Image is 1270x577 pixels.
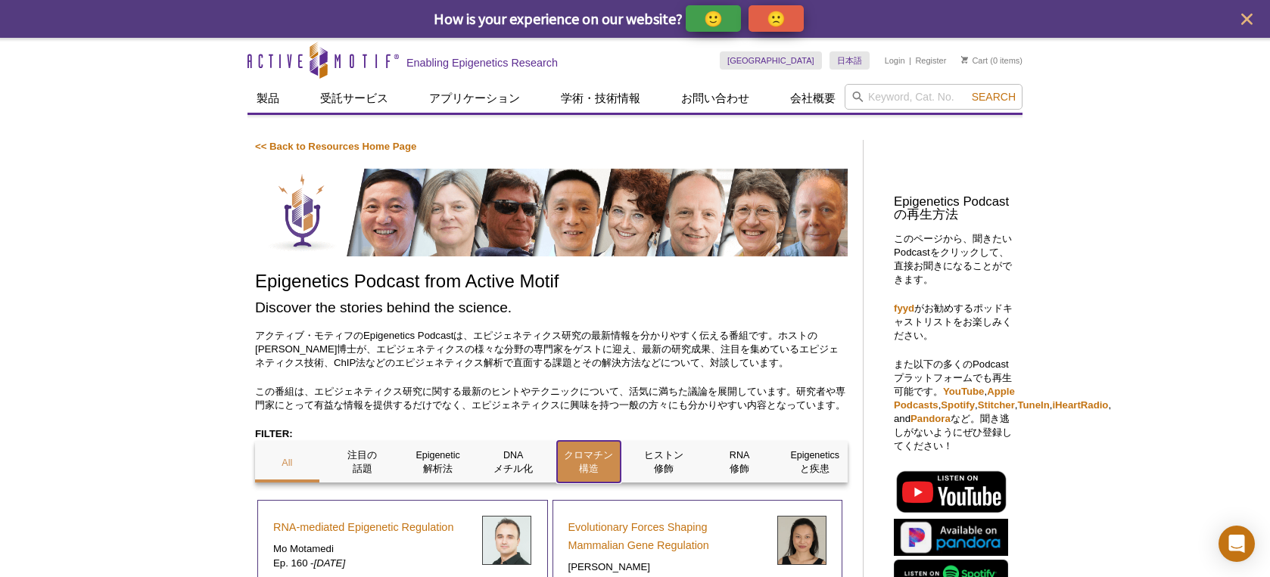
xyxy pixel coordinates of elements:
[894,519,1008,556] img: Listen on Pandora
[909,51,911,70] li: |
[704,9,723,28] p: 🙂
[568,518,766,554] a: Evolutionary Forces Shaping Mammalian Gene Regulation
[672,84,758,113] a: お問い合わせ
[481,448,546,476] p: DNA メチル化
[255,141,416,152] a: << Back to Resources Home Page
[247,84,288,113] a: 製品
[885,55,905,66] a: Login
[420,84,529,113] a: アプリケーション
[255,428,293,439] strong: FILTER:
[915,55,946,66] a: Register
[273,542,471,556] p: Mo Motamedi
[894,468,1008,515] img: Listen on YouTube
[972,91,1016,103] span: Search
[781,84,845,113] a: 会社概要
[311,84,397,113] a: 受託サービス
[1017,399,1049,411] a: TuneIn
[894,302,1015,343] p: がお勧めするポッドキャストリストをお楽しみください。
[255,297,848,318] h2: Discover the stories behind the science.
[331,448,395,476] p: 注目の 話題
[1219,526,1255,562] div: Open Intercom Messenger
[894,358,1015,453] p: また以下の多くのPodcast プラットフォームでも再生可能です。 , , , , , , and など。聞き逃しがないようにぜひ登録してください！
[568,560,766,574] p: [PERSON_NAME]
[910,413,951,424] a: Pandora
[482,516,531,565] img: Emily Wong headshot
[767,9,786,28] p: 🙁
[434,9,683,28] span: How is your experience on our website?
[273,557,471,570] p: Ep. 160 -
[708,448,772,476] p: RNA 修飾
[777,516,826,565] img: Emily Wong headshot
[1052,399,1108,411] a: iHeartRadio
[978,399,1015,411] a: Stitcher
[894,386,1015,411] a: Apple Podcasts
[406,448,470,476] p: Epigenetic 解析法
[406,56,558,70] h2: Enabling Epigenetics Research
[783,448,847,476] p: Epigenetics と疾患
[961,51,1023,70] li: (0 items)
[894,232,1015,287] p: このページから、聞きたいPodcastをクリックして、直接お聞きになることができます。
[720,51,822,70] a: [GEOGRAPHIC_DATA]
[255,385,848,412] p: この番組は、エピジェネティクス研究に関する最新のヒントやテクニックについて、活気に満ちた議論を展開しています。研究者や専門家にとって有益な情報を提供するだけでなく、エピジェネティクスに興味を持つ...
[830,51,870,70] a: 日本語
[941,399,975,411] a: Spotify
[314,557,346,569] em: [DATE]
[557,448,621,476] p: クロマチン 構造
[961,56,968,64] img: Your Cart
[894,196,1015,222] h3: Epigenetics Podcastの再生方法
[255,456,319,470] p: All
[255,271,848,293] h1: Epigenetics Podcast from Active Motif
[845,84,1023,110] input: Keyword, Cat. No.
[967,90,1020,104] button: Search
[632,448,696,476] p: ヒストン 修飾
[273,518,453,536] a: RNA-mediated Epigenetic Regulation
[894,302,914,314] a: fyyd
[552,84,649,113] a: 学術・技術情報
[1237,10,1256,29] button: close
[961,55,988,66] a: Cart
[255,329,848,370] p: アクティブ・モティフのEpigenetics Podcastは、エピジェネティクス研究の最新情報を分かりやすく伝える番組です。ホストの[PERSON_NAME]博士が、エピジェネティクスの様々な...
[943,386,984,397] a: YouTube
[255,169,848,256] img: Discover the stories behind the science.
